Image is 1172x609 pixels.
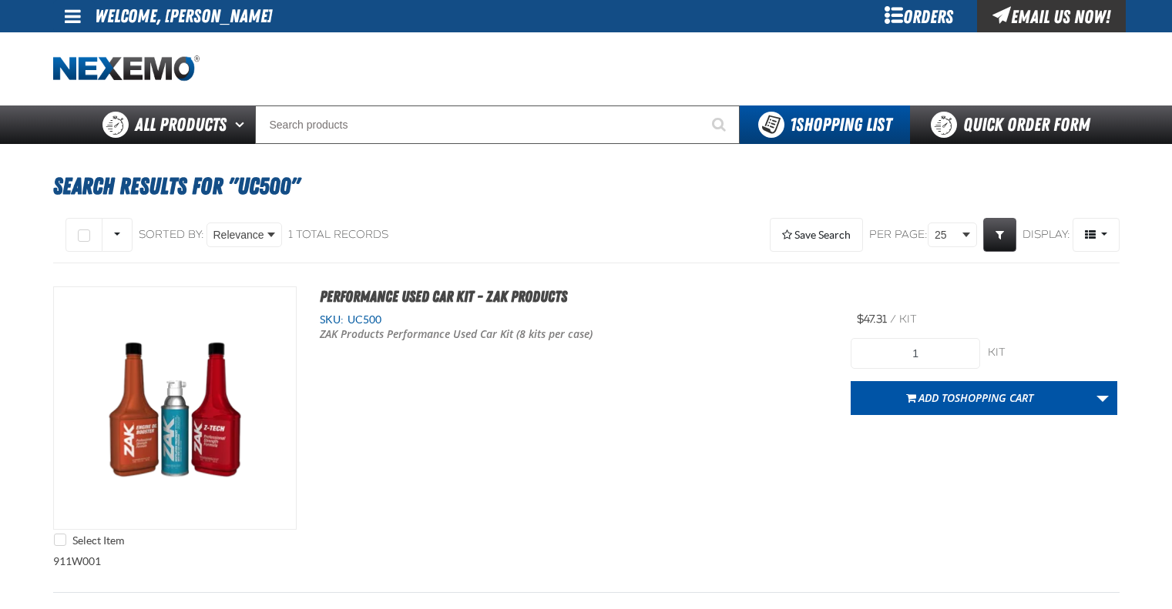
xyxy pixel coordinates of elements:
h1: Search Results for "uc500" [53,166,1120,207]
span: kit [899,313,917,326]
button: Add toShopping Cart [851,381,1089,415]
span: / [890,313,896,326]
button: Open All Products pages [230,105,255,144]
button: Rows selection options [102,218,133,252]
a: Home [53,55,200,82]
span: Relevance [213,227,264,243]
span: Display: [1023,228,1070,241]
span: Add to [918,390,1033,405]
a: Performance Used Car Kit - ZAK Products [320,287,567,306]
div: 911W001 [53,263,1120,592]
div: 1 total records [288,228,388,243]
button: Product Grid Views Toolbar [1073,218,1120,252]
div: kit [988,346,1117,360]
button: Expand or Collapse Saved Search drop-down to save a search query [770,218,863,252]
input: Product Quantity [851,338,980,369]
span: Product Grid Views Toolbar [1073,219,1119,251]
img: Nexemo logo [53,55,200,82]
span: Sorted By: [139,228,204,241]
a: Quick Order Form [910,105,1119,144]
span: Shopping List [790,114,892,136]
input: Select Item [54,534,66,546]
: View Details of the Performance Used Car Kit - ZAK Products [54,287,296,529]
span: $47.31 [857,313,887,326]
button: Start Searching [701,105,740,144]
strong: 1 [790,114,796,136]
button: You have 1 Shopping List. Open to view details [740,105,910,144]
div: SKU: [320,313,828,327]
p: ZAK Products Performance Used Car Kit (8 kits per case) [320,327,625,342]
span: All Products [135,111,227,139]
span: Shopping Cart [955,390,1033,405]
a: More Actions [1088,381,1117,415]
span: 25 [935,227,959,243]
span: Save Search [794,229,851,241]
label: Select Item [54,534,124,548]
img: Performance Used Car Kit - ZAK Products [54,287,296,529]
span: UC500 [344,313,381,326]
a: Expand or Collapse Grid Filters [983,218,1016,252]
span: Per page: [869,228,928,243]
input: Search [255,105,740,144]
